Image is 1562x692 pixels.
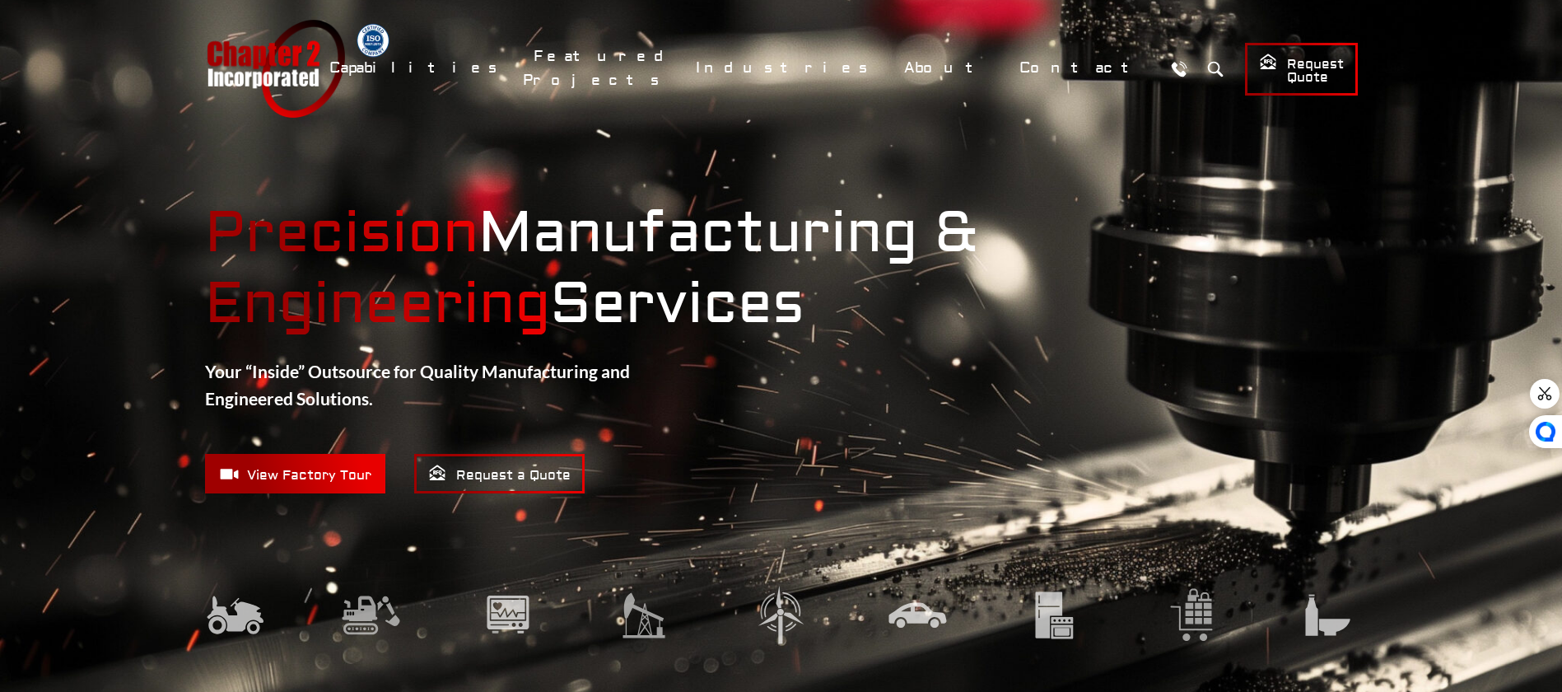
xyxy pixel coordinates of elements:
[205,199,478,269] mark: Precision
[205,361,630,409] strong: Your “Inside” Outsource for Quality Manufacturing and Engineered Solutions.
[893,50,1000,86] a: About
[205,269,550,339] mark: Engineering
[319,50,515,86] a: Capabilities
[428,464,571,484] span: Request a Quote
[219,464,371,484] span: View Factory Tour
[205,454,385,493] a: View Factory Tour
[1245,43,1358,96] a: Request Quote
[205,20,345,118] a: Chapter 2 Incorporated
[205,199,1358,340] strong: Manufacturing & Services
[414,454,585,493] a: Request a Quote
[1009,50,1156,86] a: Contact
[523,39,677,98] a: Featured Projects
[1164,54,1195,84] a: Call Us
[685,50,885,86] a: Industries
[1201,54,1231,84] button: Search
[1259,53,1344,86] span: Request Quote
